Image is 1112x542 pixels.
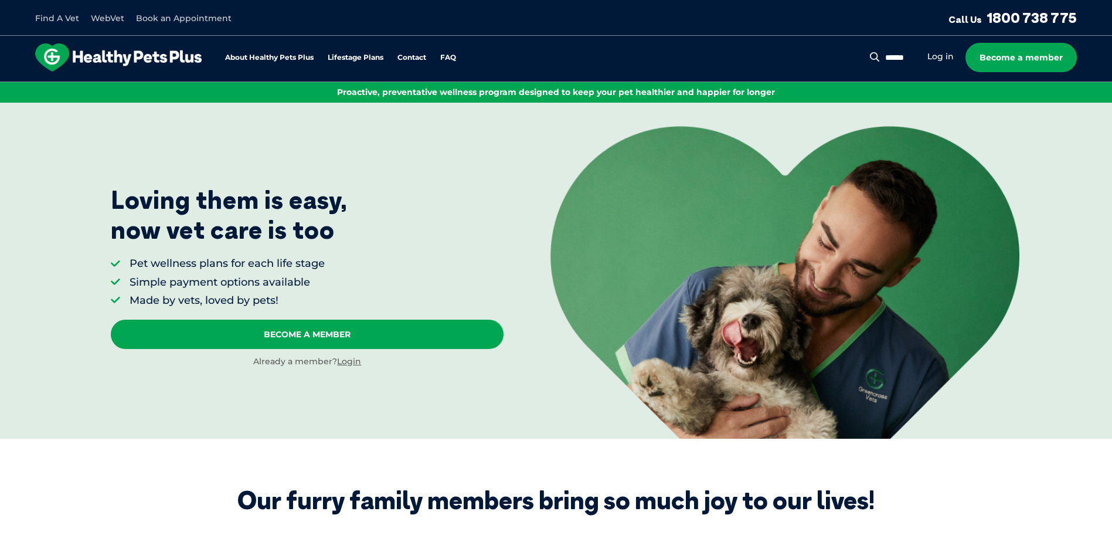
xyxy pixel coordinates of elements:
a: Become A Member [111,320,504,349]
div: Already a member? [111,356,504,368]
a: About Healthy Pets Plus [225,54,314,62]
a: FAQ [440,54,456,62]
a: Login [337,356,361,367]
a: Log in [927,51,954,62]
li: Made by vets, loved by pets! [130,293,325,308]
li: Pet wellness plans for each life stage [130,256,325,271]
a: Become a member [965,43,1077,72]
a: Contact [397,54,426,62]
div: Our furry family members bring so much joy to our lives! [237,486,875,515]
span: Proactive, preventative wellness program designed to keep your pet healthier and happier for longer [337,87,775,97]
button: Search [868,51,882,63]
img: <p>Loving them is easy, <br /> now vet care is too</p> [550,126,1019,438]
p: Loving them is easy, now vet care is too [111,185,348,245]
a: Book an Appointment [136,13,232,23]
a: Call Us1800 738 775 [948,9,1077,26]
img: hpp-logo [35,43,202,72]
span: Call Us [948,13,982,25]
a: Find A Vet [35,13,79,23]
li: Simple payment options available [130,275,325,290]
a: Lifestage Plans [328,54,383,62]
a: WebVet [91,13,124,23]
